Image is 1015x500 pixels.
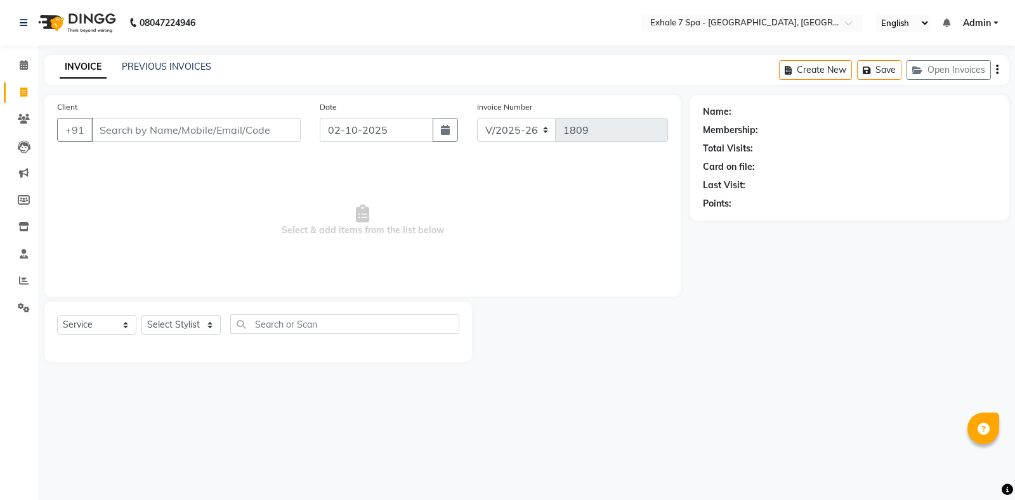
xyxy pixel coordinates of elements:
label: Date [320,101,337,113]
div: Points: [703,197,731,210]
img: logo [32,5,119,41]
div: Card on file: [703,160,755,174]
div: Total Visits: [703,142,753,155]
button: +91 [57,118,93,142]
button: Create New [779,60,852,80]
div: Last Visit: [703,179,745,192]
input: Search by Name/Mobile/Email/Code [91,118,301,142]
div: Membership: [703,124,758,137]
iframe: chat widget [962,449,1002,487]
a: INVOICE [60,56,107,79]
label: Client [57,101,77,113]
span: Select & add items from the list below [57,157,668,284]
span: Admin [963,16,991,30]
input: Search or Scan [230,314,459,334]
button: Save [857,60,901,80]
a: PREVIOUS INVOICES [122,61,211,72]
button: Open Invoices [907,60,991,80]
b: 08047224946 [140,5,195,41]
div: Name: [703,105,731,119]
label: Invoice Number [477,101,532,113]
